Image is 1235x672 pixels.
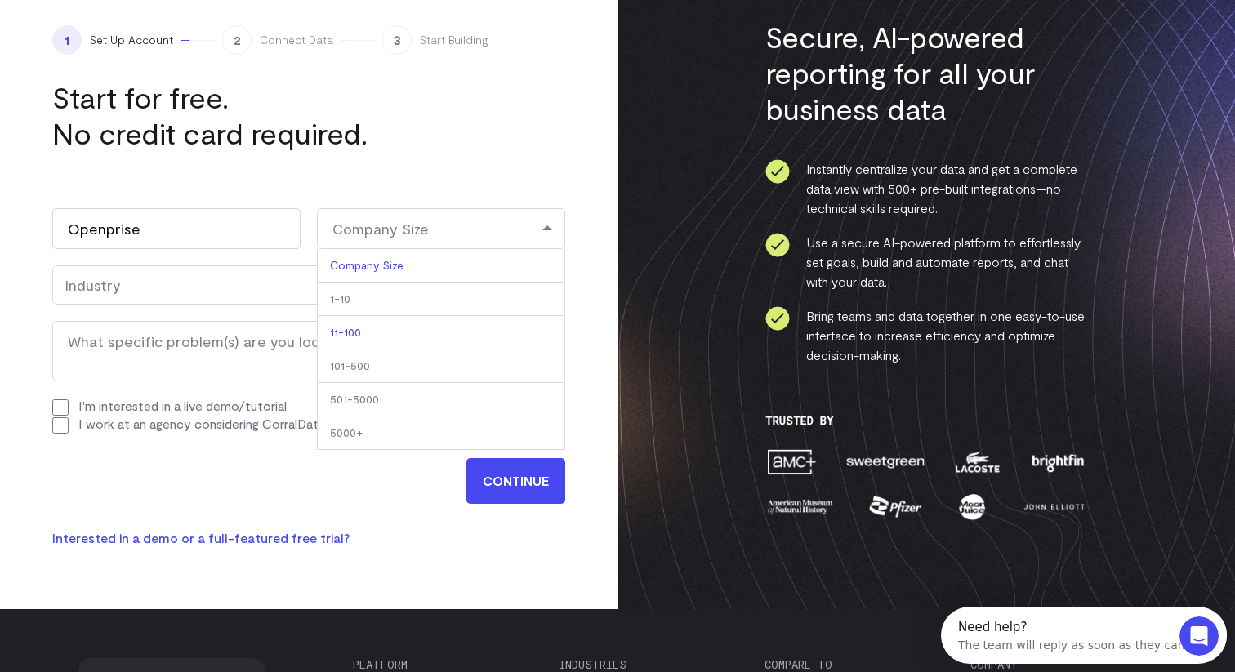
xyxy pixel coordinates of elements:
[317,349,565,383] li: 101-500
[765,414,1088,427] h3: Trusted By
[420,32,488,48] span: Start Building
[317,208,565,249] div: Company Size
[970,658,1148,671] h3: Company
[7,7,292,51] div: Open Intercom Messenger
[765,233,1088,291] li: Use a secure AI-powered platform to effortlessly set goals, build and automate reports, and chat ...
[1179,616,1219,656] iframe: Intercom live chat
[941,607,1227,664] iframe: Intercom live chat discovery launcher
[765,159,1088,218] li: Instantly centralize your data and get a complete data view with 500+ pre-built integrations—no t...
[52,208,301,249] input: Company Name
[52,530,350,545] a: Interested in a demo or a full-featured free trial?
[765,19,1088,127] h3: Secure, AI-powered reporting for all your business data
[353,658,531,671] h3: Platform
[382,25,412,55] span: 3
[765,658,943,671] h3: Compare to
[317,383,565,416] li: 501-5000
[317,416,565,450] li: 5000+
[765,306,1088,365] li: Bring teams and data together in one easy-to-use interface to increase efficiency and optimize de...
[52,25,82,55] span: 1
[17,27,244,44] div: The team will reply as soon as they can
[317,283,565,316] li: 1-10
[222,25,252,55] span: 2
[317,249,565,283] li: Company Size
[52,79,477,151] h1: Start for free. No credit card required.
[78,416,408,431] label: I work at an agency considering CorralData for my clients
[317,316,565,349] li: 11-100
[559,658,737,671] h3: Industries
[90,32,173,48] span: Set Up Account
[78,398,287,413] label: I'm interested in a live demo/tutorial
[17,14,244,27] div: Need help?
[260,32,333,48] span: Connect Data
[65,276,553,294] div: Industry
[466,458,565,504] input: CONTINUE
